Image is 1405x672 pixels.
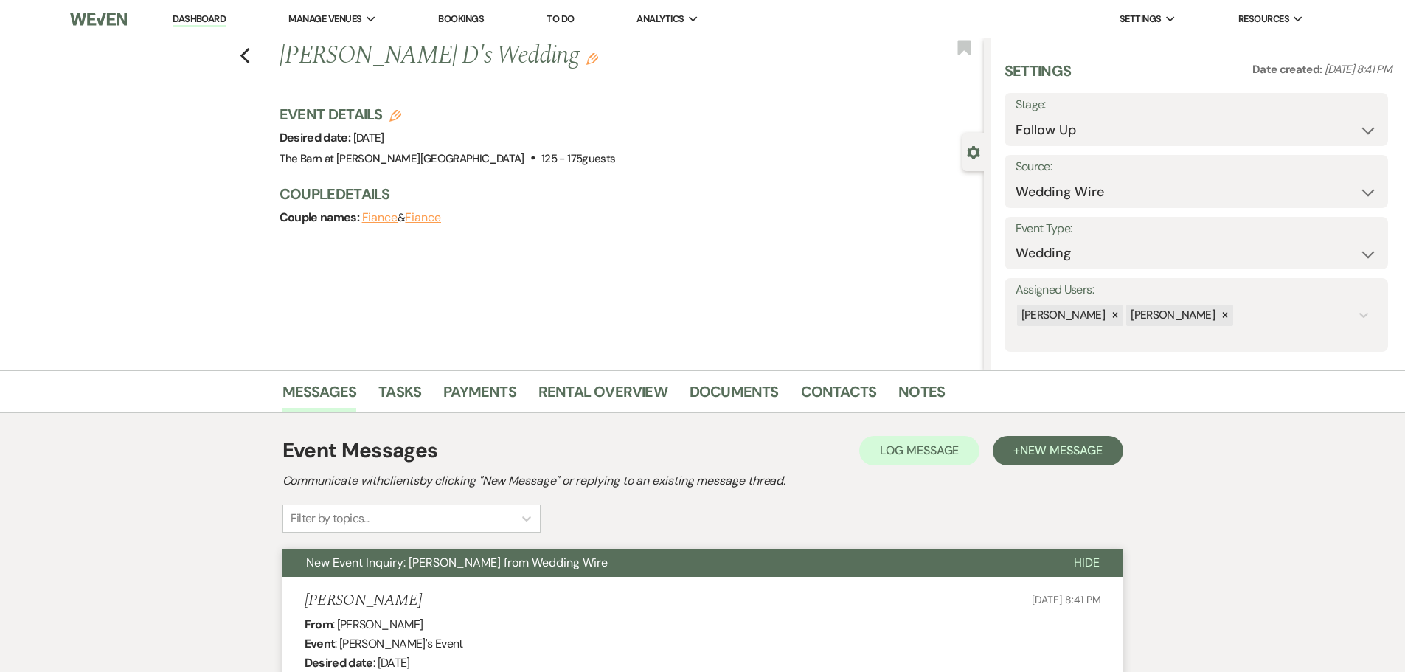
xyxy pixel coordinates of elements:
[1325,62,1392,77] span: [DATE] 8:41 PM
[1005,60,1072,93] h3: Settings
[288,12,361,27] span: Manage Venues
[1020,443,1102,458] span: New Message
[1017,305,1108,326] div: [PERSON_NAME]
[280,184,969,204] h3: Couple Details
[306,555,608,570] span: New Event Inquiry: [PERSON_NAME] from Wedding Wire
[282,380,357,412] a: Messages
[443,380,516,412] a: Payments
[967,145,980,159] button: Close lead details
[405,212,441,224] button: Fiance
[173,13,226,27] a: Dashboard
[305,617,333,632] b: From
[801,380,877,412] a: Contacts
[898,380,945,412] a: Notes
[291,510,370,527] div: Filter by topics...
[1238,12,1289,27] span: Resources
[547,13,574,25] a: To Do
[1252,62,1325,77] span: Date created:
[880,443,959,458] span: Log Message
[690,380,779,412] a: Documents
[305,636,336,651] b: Event
[362,212,398,224] button: Fiance
[282,549,1050,577] button: New Event Inquiry: [PERSON_NAME] from Wedding Wire
[1120,12,1162,27] span: Settings
[305,655,373,671] b: Desired date
[541,151,615,166] span: 125 - 175 guests
[1074,555,1100,570] span: Hide
[280,38,837,74] h1: [PERSON_NAME] D's Wedding
[1050,549,1123,577] button: Hide
[1016,280,1377,301] label: Assigned Users:
[378,380,421,412] a: Tasks
[282,435,438,466] h1: Event Messages
[280,151,524,166] span: The Barn at [PERSON_NAME][GEOGRAPHIC_DATA]
[636,12,684,27] span: Analytics
[280,209,362,225] span: Couple names:
[353,131,384,145] span: [DATE]
[305,592,422,610] h5: [PERSON_NAME]
[70,4,126,35] img: Weven Logo
[438,13,484,25] a: Bookings
[1016,94,1377,116] label: Stage:
[1016,218,1377,240] label: Event Type:
[538,380,667,412] a: Rental Overview
[586,52,598,65] button: Edit
[282,472,1123,490] h2: Communicate with clients by clicking "New Message" or replying to an existing message thread.
[1032,593,1100,606] span: [DATE] 8:41 PM
[280,130,353,145] span: Desired date:
[1016,156,1377,178] label: Source:
[362,210,441,225] span: &
[993,436,1123,465] button: +New Message
[859,436,979,465] button: Log Message
[280,104,616,125] h3: Event Details
[1126,305,1217,326] div: [PERSON_NAME]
